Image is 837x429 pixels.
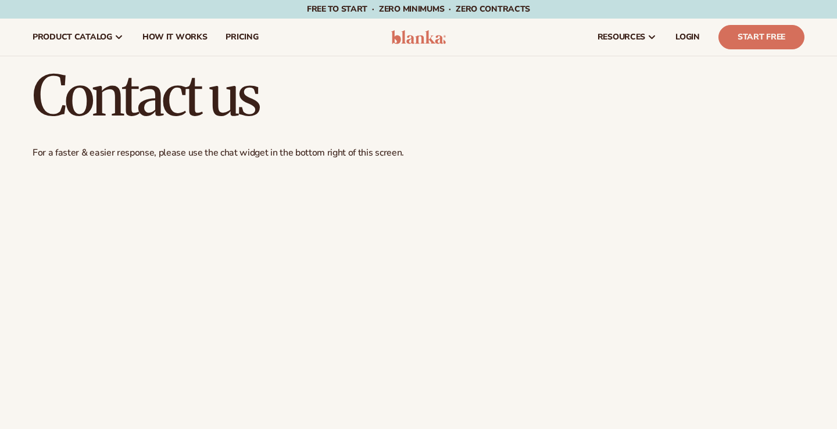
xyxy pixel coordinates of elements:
span: resources [598,33,645,42]
a: LOGIN [666,19,709,56]
span: LOGIN [675,33,700,42]
img: logo [391,30,446,44]
h1: Contact us [33,68,804,124]
span: product catalog [33,33,112,42]
p: For a faster & easier response, please use the chat widget in the bottom right of this screen. [33,147,804,159]
a: Start Free [718,25,804,49]
a: product catalog [23,19,133,56]
span: pricing [226,33,258,42]
a: resources [588,19,666,56]
span: How It Works [142,33,208,42]
a: pricing [216,19,267,56]
a: How It Works [133,19,217,56]
span: Free to start · ZERO minimums · ZERO contracts [307,3,530,15]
